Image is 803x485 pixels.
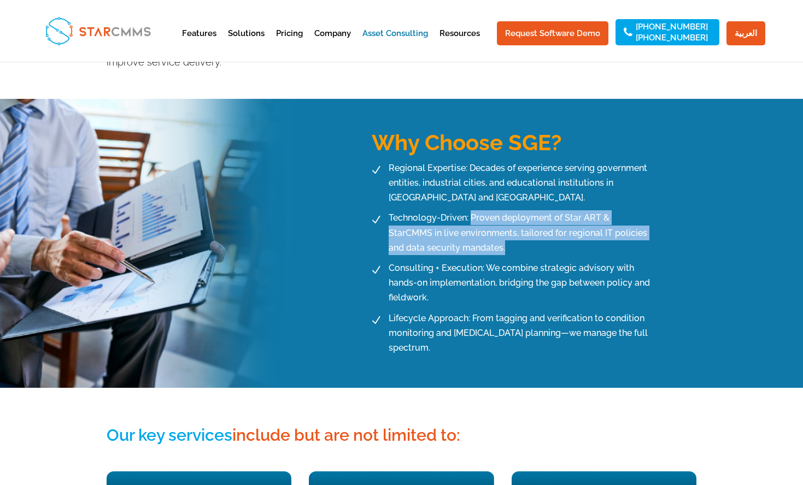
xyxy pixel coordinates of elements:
[726,21,765,45] a: العربية
[366,161,385,180] span: N
[182,29,216,56] a: Features
[439,29,480,56] a: Resources
[636,34,708,42] a: [PHONE_NUMBER]
[385,311,653,356] span: Lifecycle Approach: From tagging and verification to condition monitoring and [MEDICAL_DATA] plan...
[372,132,696,159] h3: Why Choose SGE?
[385,161,653,205] span: Regional Expertise: Decades of experience serving government entities, industrial cities, and edu...
[107,425,232,445] span: Our key services
[616,367,803,485] iframe: Chat Widget
[232,425,460,445] span: include but are not limited to:
[314,29,351,56] a: Company
[276,29,303,56] a: Pricing
[366,261,385,280] span: N
[366,210,385,229] span: N
[385,210,653,255] span: Technology-Driven: Proven deployment of Star ART & StarCMMS in live environments, tailored for re...
[636,23,708,31] a: [PHONE_NUMBER]
[497,21,608,45] a: Request Software Demo
[362,29,428,56] a: Asset Consulting
[40,12,155,50] img: StarCMMS
[366,311,385,330] span: N
[385,261,653,305] span: Consulting + Execution: We combine strategic advisory with hands-on implementation, bridging the ...
[228,29,265,56] a: Solutions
